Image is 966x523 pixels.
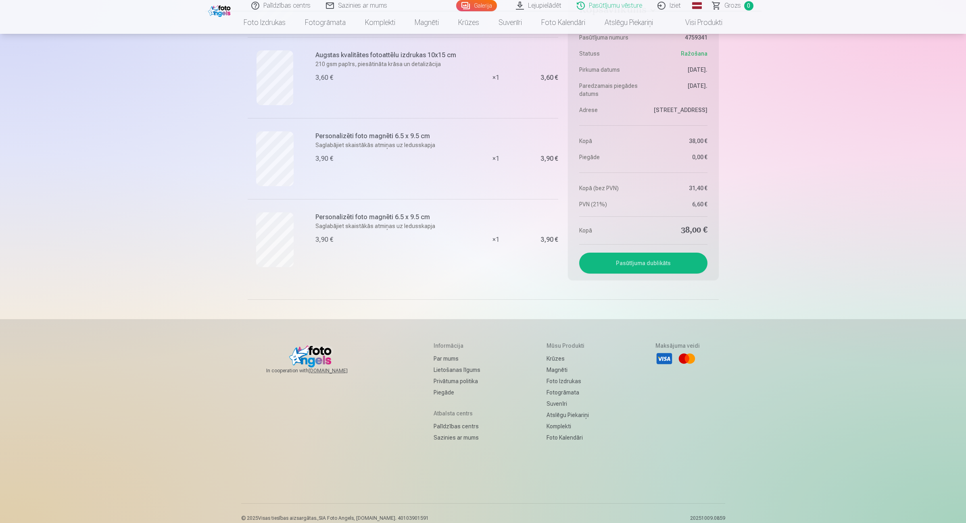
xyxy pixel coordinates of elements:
[647,184,707,192] dd: 31,40 €
[465,199,526,280] div: × 1
[465,37,526,118] div: × 1
[647,225,707,236] dd: 38,00 €
[655,342,700,350] h5: Maksājuma veidi
[547,432,589,443] a: Foto kalendāri
[579,153,639,161] dt: Piegāde
[434,376,480,387] a: Privātuma politika
[465,118,526,199] div: × 1
[319,515,429,521] span: SIA Foto Angels, [DOMAIN_NAME]. 40103901591
[449,11,489,34] a: Krūzes
[315,50,461,60] h6: Augstas kvalitātes fotoattēlu izdrukas 10x15 cm
[647,153,707,161] dd: 0,00 €
[579,253,707,274] button: Pasūtījuma dublikāts
[647,106,707,114] dd: [STREET_ADDRESS]
[579,66,639,74] dt: Pirkuma datums
[724,1,741,10] span: Grozs
[405,11,449,34] a: Magnēti
[434,387,480,398] a: Piegāde
[315,60,461,68] p: 210 gsm papīrs, piesātināta krāsa un detalizācija
[315,154,333,164] div: 3,90 €
[647,82,707,98] dd: [DATE].
[241,515,429,521] p: © 2025 Visas tiesības aizsargātas. ,
[647,33,707,42] dd: 4759341
[547,364,589,376] a: Magnēti
[647,66,707,74] dd: [DATE].
[579,50,639,58] dt: Statuss
[434,432,480,443] a: Sazinies ar mums
[579,82,639,98] dt: Paredzamais piegādes datums
[434,409,480,417] h5: Atbalsta centrs
[547,376,589,387] a: Foto izdrukas
[315,235,333,245] div: 3,90 €
[744,1,753,10] span: 0
[434,421,480,432] a: Palīdzības centrs
[579,106,639,114] dt: Adrese
[647,200,707,208] dd: 6,60 €
[595,11,663,34] a: Atslēgu piekariņi
[663,11,732,34] a: Visi produkti
[295,11,355,34] a: Fotogrāmata
[234,11,295,34] a: Foto izdrukas
[540,75,558,80] div: 3,60 €
[579,137,639,145] dt: Kopā
[540,237,558,242] div: 3,90 €
[579,33,639,42] dt: Pasūtījuma numurs
[655,350,673,367] li: Visa
[532,11,595,34] a: Foto kalendāri
[647,137,707,145] dd: 38,00 €
[579,184,639,192] dt: Kopā (bez PVN)
[681,50,707,58] span: Ražošana
[315,73,333,83] div: 3,60 €
[315,131,461,141] h6: Personalizēti foto magnēti 6.5 x 9.5 cm
[309,367,367,374] a: [DOMAIN_NAME]
[579,200,639,208] dt: PVN (21%)
[208,3,233,17] img: /fa1
[434,364,480,376] a: Lietošanas līgums
[489,11,532,34] a: Suvenīri
[355,11,405,34] a: Komplekti
[547,387,589,398] a: Fotogrāmata
[547,342,589,350] h5: Mūsu produkti
[315,141,461,149] p: Saglabājiet skaistākās atmiņas uz ledusskapja
[547,409,589,421] a: Atslēgu piekariņi
[315,222,461,230] p: Saglabājiet skaistākās atmiņas uz ledusskapja
[547,353,589,364] a: Krūzes
[266,367,367,374] span: In cooperation with
[434,353,480,364] a: Par mums
[579,225,639,236] dt: Kopā
[540,156,558,161] div: 3,90 €
[434,342,480,350] h5: Informācija
[678,350,696,367] li: Mastercard
[315,212,461,222] h6: Personalizēti foto magnēti 6.5 x 9.5 cm
[547,421,589,432] a: Komplekti
[547,398,589,409] a: Suvenīri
